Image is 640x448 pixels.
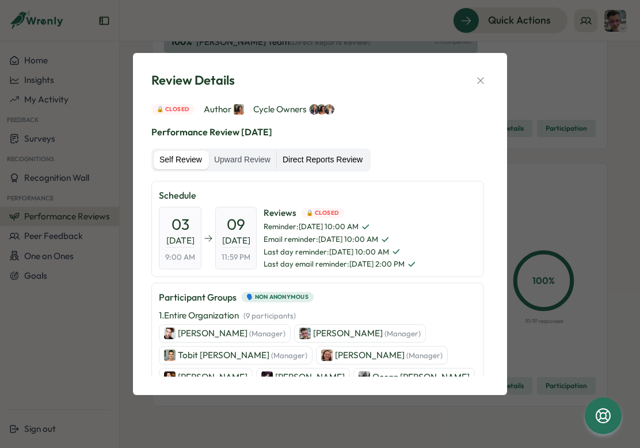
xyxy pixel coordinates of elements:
[165,252,195,263] span: 9:00 AM
[277,151,368,169] label: Direct Reports Review
[294,324,426,343] a: Chris Forlano[PERSON_NAME] (Manager)
[222,234,250,248] span: [DATE]
[159,309,296,322] p: 1 . Entire Organization
[317,104,327,115] img: Viveca Riley
[178,327,285,340] p: [PERSON_NAME]
[159,290,237,305] p: Participant Groups
[256,368,350,386] a: Dannielle[PERSON_NAME]
[309,104,319,115] img: Hanna Smith
[164,371,176,383] img: Carlton Huber
[154,151,208,169] label: Self Review
[264,222,416,232] span: Reminder : [DATE] 10:00 AM
[208,151,276,169] label: Upward Review
[222,252,250,263] span: 11:59 PM
[234,104,244,115] img: Viveca Riley
[353,368,475,386] a: Ocean AllenOcean [PERSON_NAME]
[359,371,370,383] img: Ocean Allen
[159,324,291,343] a: Jay Cowle[PERSON_NAME] (Manager)
[164,350,176,361] img: Tobit Michael
[249,329,285,338] span: (Manager)
[172,214,189,234] span: 03
[157,105,189,114] span: 🔒 Closed
[227,214,245,234] span: 09
[159,188,477,203] p: Schedule
[264,247,416,257] span: Last day reminder : [DATE] 10:00 AM
[151,125,489,139] p: Performance Review [DATE]
[159,368,253,386] a: Carlton Huber[PERSON_NAME]
[243,311,296,320] span: ( 9 participants )
[335,349,443,362] p: [PERSON_NAME]
[178,371,247,384] p: [PERSON_NAME]
[271,351,307,360] span: (Manager)
[253,103,334,116] span: Cycle Owners
[313,327,421,340] p: [PERSON_NAME]
[178,349,307,362] p: Tobit [PERSON_NAME]
[159,346,313,365] a: Tobit MichaelTobit [PERSON_NAME] (Manager)
[164,328,176,339] img: Jay Cowle
[406,351,443,360] span: (Manager)
[321,350,333,361] img: Charley Watters
[384,329,421,338] span: (Manager)
[166,234,195,248] span: [DATE]
[316,346,448,365] a: Charley Watters[PERSON_NAME] (Manager)
[261,371,273,383] img: Dannielle
[299,328,311,339] img: Chris Forlano
[151,71,235,89] span: Review Details
[275,371,345,384] p: [PERSON_NAME]
[306,208,339,218] span: 🔒 Closed
[264,259,416,269] span: Last day email reminder : [DATE] 2:00 PM
[204,103,244,116] span: Author
[264,207,416,219] span: Reviews
[246,293,308,302] span: 🗣️ Non Anonymous
[324,104,334,115] img: Hannah Saunders
[372,371,470,384] p: Ocean [PERSON_NAME]
[264,234,416,245] span: Email reminder : [DATE] 10:00 AM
